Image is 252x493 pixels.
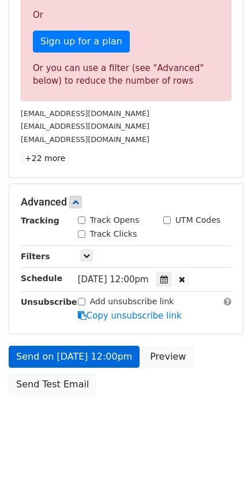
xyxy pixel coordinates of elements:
label: Add unsubscribe link [90,296,174,308]
a: Preview [142,346,193,368]
label: UTM Codes [175,214,220,226]
strong: Filters [21,252,50,261]
a: Send on [DATE] 12:00pm [9,346,140,368]
iframe: Chat Widget [194,438,252,493]
label: Track Clicks [90,228,137,240]
strong: Unsubscribe [21,297,77,307]
span: [DATE] 12:00pm [78,274,149,285]
label: Track Opens [90,214,140,226]
a: +22 more [21,151,69,166]
a: Sign up for a plan [33,31,130,53]
small: [EMAIL_ADDRESS][DOMAIN_NAME] [21,135,149,144]
p: Or [33,9,219,21]
div: Widget de chat [194,438,252,493]
strong: Schedule [21,274,62,283]
div: Or you can use a filter (see "Advanced" below) to reduce the number of rows [33,62,219,88]
small: [EMAIL_ADDRESS][DOMAIN_NAME] [21,122,149,130]
a: Copy unsubscribe link [78,311,182,321]
a: Send Test Email [9,374,96,395]
h5: Advanced [21,196,231,208]
strong: Tracking [21,216,59,225]
small: [EMAIL_ADDRESS][DOMAIN_NAME] [21,109,149,118]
